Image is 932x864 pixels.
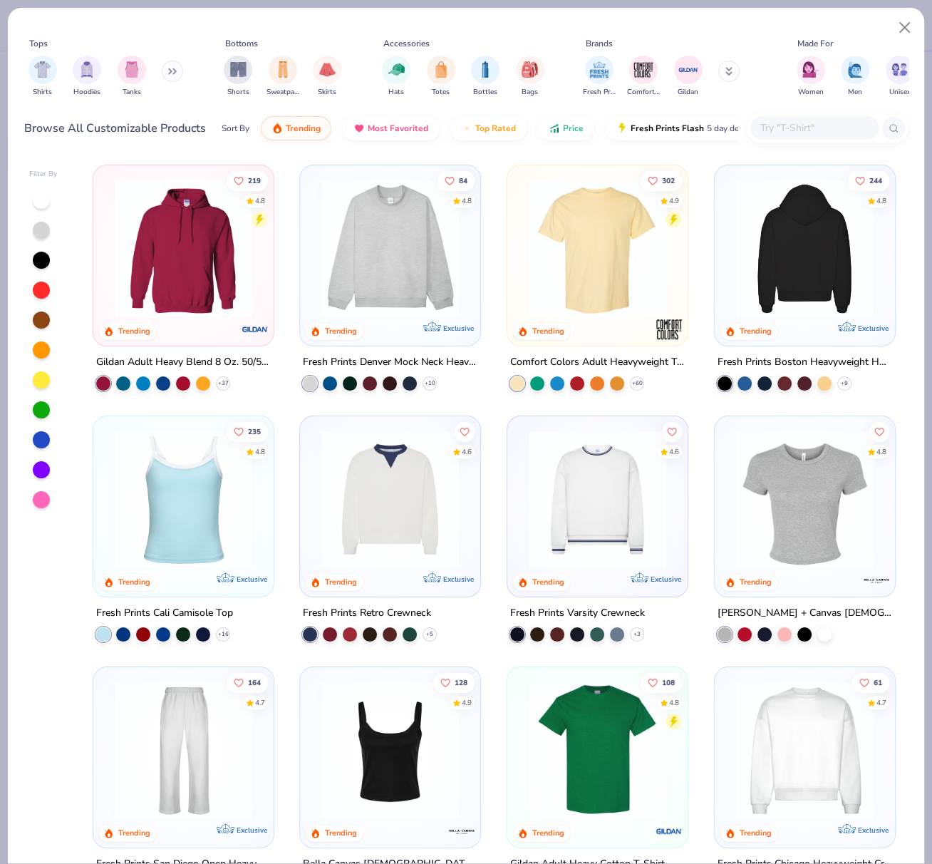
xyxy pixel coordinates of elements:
span: + 10 [425,379,435,388]
img: Comfort Colors Image [633,59,654,81]
span: Exclusive [236,574,266,583]
span: Exclusive [651,574,681,583]
span: Trending [286,123,321,134]
div: 4.8 [876,195,886,206]
span: Sweatpants [266,87,299,98]
div: 4.6 [669,446,679,457]
img: flash.gif [616,123,628,134]
img: Bella + Canvas logo [862,565,891,594]
div: Gildan Adult Heavy Blend 8 Oz. 50/50 Hooded Sweatshirt [96,354,271,371]
img: 8af284bf-0d00-45ea-9003-ce4b9a3194ad [314,681,466,818]
img: Gildan logo [655,816,683,845]
button: Like [641,672,682,692]
button: Like [455,421,475,441]
img: 3abb6cdb-110e-4e18-92a0-dbcd4e53f056 [314,431,466,568]
button: Price [538,116,594,140]
span: 128 [455,679,468,686]
img: 4d4398e1-a86f-4e3e-85fd-b9623566810e [522,431,673,568]
button: filter button [583,56,616,98]
button: filter button [224,56,252,98]
img: db319196-8705-402d-8b46-62aaa07ed94f [522,681,673,818]
button: Like [641,170,682,190]
span: Bottles [473,87,497,98]
button: filter button [886,56,914,98]
img: f5d85501-0dbb-4ee4-b115-c08fa3845d83 [314,180,466,317]
button: Like [662,421,682,441]
button: filter button [118,56,146,98]
div: filter for Gildan [674,56,703,98]
div: 4.8 [876,446,886,457]
div: Fresh Prints Boston Heavyweight Hoodie [718,354,892,371]
img: 029b8af0-80e6-406f-9fdc-fdf898547912 [522,180,673,317]
div: filter for Skirts [313,56,341,98]
img: 01756b78-01f6-4cc6-8d8a-3c30c1a0c8ac [108,180,259,317]
button: Like [434,672,475,692]
img: 1358499d-a160-429c-9f1e-ad7a3dc244c9 [729,681,881,818]
span: 84 [460,177,468,184]
div: Fresh Prints Retro Crewneck [303,604,431,622]
div: 4.8 [462,195,472,206]
div: filter for Hoodies [73,56,101,98]
button: Like [227,672,268,692]
div: filter for Comfort Colors [627,56,660,98]
button: filter button [313,56,341,98]
img: 61d0f7fa-d448-414b-acbf-5d07f88334cb [259,431,410,568]
span: Tanks [123,87,141,98]
button: filter button [29,56,57,98]
span: Exclusive [236,825,266,834]
img: d4a37e75-5f2b-4aef-9a6e-23330c63bbc0 [729,180,881,317]
button: filter button [427,56,455,98]
div: filter for Unisex [886,56,914,98]
span: + 37 [217,379,228,388]
button: Like [227,170,268,190]
button: Like [227,421,268,441]
img: Sweatpants Image [275,61,291,78]
span: Gildan [678,87,698,98]
span: Comfort Colors [627,87,660,98]
button: Like [848,170,889,190]
div: 4.9 [462,697,472,708]
span: Fresh Prints [583,87,616,98]
div: Brands [586,37,613,50]
div: filter for Women [797,56,825,98]
div: 4.7 [876,697,886,708]
div: 4.8 [255,195,265,206]
span: 5 day delivery [707,120,760,137]
div: Accessories [383,37,430,50]
span: Exclusive [443,324,474,333]
span: Fresh Prints Flash [631,123,704,134]
span: Bags [522,87,538,98]
span: Skirts [318,87,336,98]
button: Like [438,170,475,190]
button: filter button [382,56,410,98]
img: trending.gif [271,123,283,134]
button: Most Favorited [343,116,439,140]
button: Like [869,421,889,441]
img: aa15adeb-cc10-480b-b531-6e6e449d5067 [729,431,881,568]
img: Bella + Canvas logo [447,816,476,845]
button: filter button [841,56,869,98]
span: Shirts [33,87,52,98]
div: Browse All Customizable Products [24,120,206,137]
div: Fresh Prints Denver Mock Neck Heavyweight Sweatshirt [303,354,477,371]
img: Gildan logo [240,315,269,344]
div: filter for Men [841,56,869,98]
span: 235 [248,428,261,435]
button: filter button [73,56,101,98]
div: Bottoms [225,37,258,50]
img: Totes Image [433,61,449,78]
button: filter button [266,56,299,98]
span: Unisex [889,87,911,98]
img: Shorts Image [230,61,247,78]
span: 219 [248,177,261,184]
div: filter for Hats [382,56,410,98]
span: + 9 [841,379,848,388]
div: filter for Totes [427,56,455,98]
span: Hoodies [73,87,100,98]
span: Men [848,87,862,98]
button: Like [852,672,889,692]
div: filter for Shirts [29,56,57,98]
span: 302 [662,177,675,184]
span: Price [563,123,584,134]
img: Skirts Image [319,61,336,78]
